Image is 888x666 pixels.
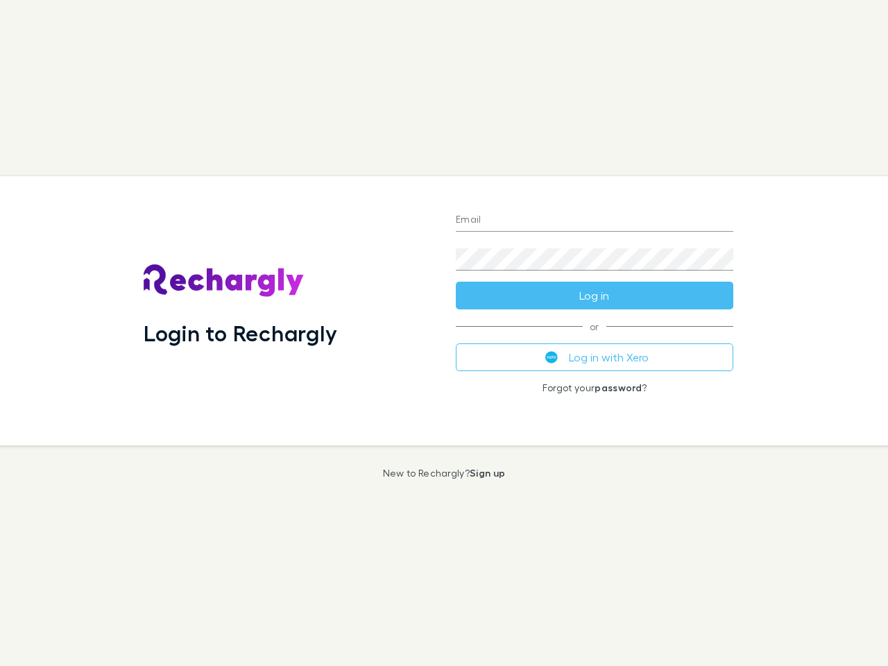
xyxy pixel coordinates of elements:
button: Log in with Xero [456,343,733,371]
img: Xero's logo [545,351,558,364]
a: password [595,382,642,393]
p: Forgot your ? [456,382,733,393]
button: Log in [456,282,733,309]
span: or [456,326,733,327]
p: New to Rechargly? [383,468,506,479]
a: Sign up [470,467,505,479]
img: Rechargly's Logo [144,264,305,298]
h1: Login to Rechargly [144,320,337,346]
